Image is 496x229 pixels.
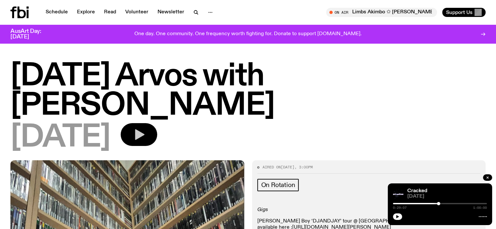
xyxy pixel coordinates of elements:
span: , 3:00pm [294,165,313,170]
span: Support Us [446,9,473,15]
a: Newsletter [154,8,188,17]
span: Aired on [263,165,281,170]
a: On Rotation [257,179,299,191]
em: Gigs [257,207,268,212]
button: Support Us [442,8,486,17]
a: Cracked [407,188,427,193]
span: On Rotation [261,181,295,189]
img: Logo for Podcast Cracked. Black background, with white writing, with glass smashing graphics [393,189,403,199]
a: Explore [73,8,99,17]
p: One day. One community. One frequency worth fighting for. Donate to support [DOMAIN_NAME]. [134,31,362,37]
span: [DATE] [407,194,487,199]
h3: AusArt Day: [DATE] [10,29,52,40]
span: 0:29:07 [393,206,407,209]
button: On AirLimbs Akimbo ✩ [PERSON_NAME] ✩ [326,8,437,17]
a: Read [100,8,120,17]
span: [DATE] [281,165,294,170]
h1: [DATE] Arvos with [PERSON_NAME] [10,62,486,121]
span: 1:00:00 [473,206,487,209]
a: Schedule [42,8,72,17]
span: [DATE] [10,123,110,152]
a: Volunteer [121,8,152,17]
